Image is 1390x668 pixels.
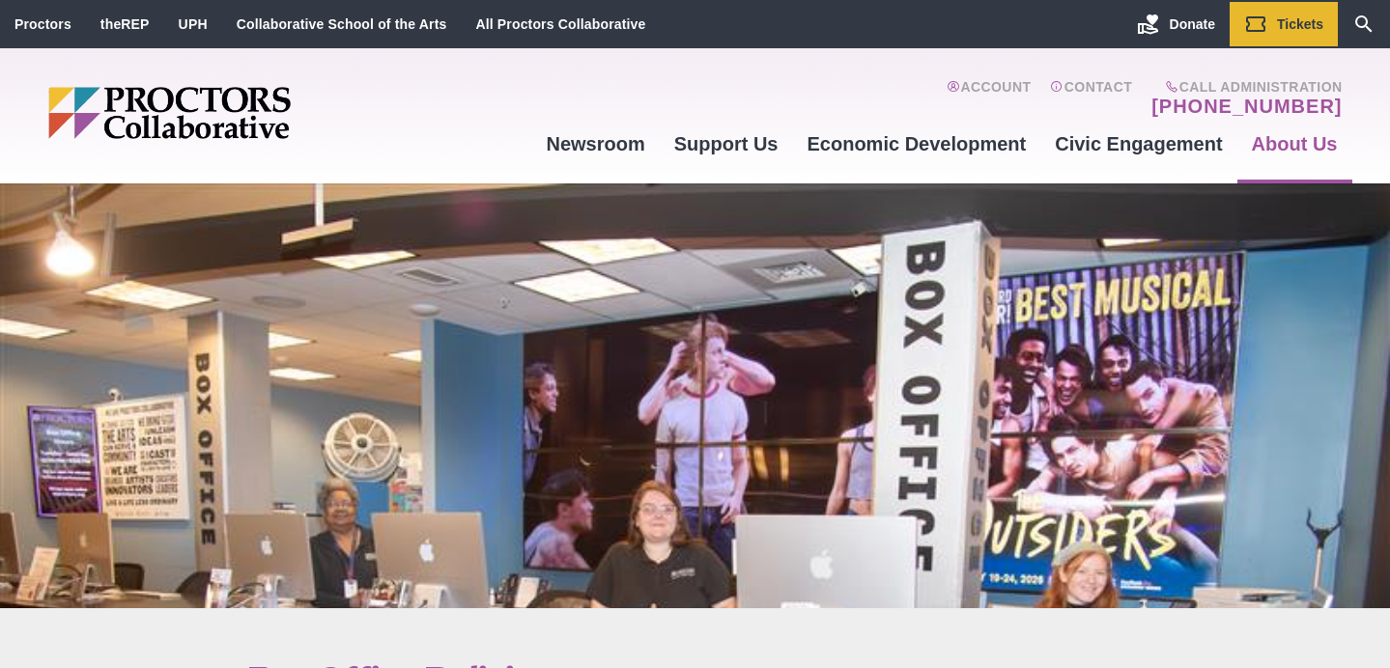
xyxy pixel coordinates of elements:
a: Proctors [14,16,71,32]
a: Account [947,79,1031,118]
span: Tickets [1277,16,1323,32]
a: Newsroom [531,118,659,170]
span: Donate [1170,16,1215,32]
a: Search [1338,2,1390,46]
a: Tickets [1230,2,1338,46]
a: UPH [179,16,208,32]
a: theREP [100,16,150,32]
a: All Proctors Collaborative [475,16,645,32]
a: Economic Development [793,118,1041,170]
a: Support Us [660,118,793,170]
a: About Us [1237,118,1352,170]
span: Call Administration [1146,79,1342,95]
a: Civic Engagement [1040,118,1236,170]
a: [PHONE_NUMBER] [1151,95,1342,118]
img: Proctors logo [48,87,440,139]
a: Collaborative School of the Arts [237,16,447,32]
a: Donate [1122,2,1230,46]
a: Contact [1050,79,1132,118]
